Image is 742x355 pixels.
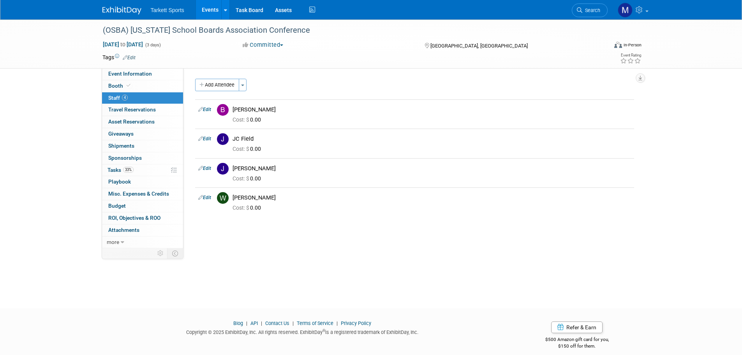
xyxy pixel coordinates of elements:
a: Budget [102,200,183,212]
span: Tarkett Sports [151,7,184,13]
div: [PERSON_NAME] [233,194,631,201]
a: Refer & Earn [551,321,603,333]
a: Edit [123,55,136,60]
span: | [244,320,249,326]
div: [PERSON_NAME] [233,165,631,172]
a: Privacy Policy [341,320,371,326]
span: Search [582,7,600,13]
span: ROI, Objectives & ROO [108,215,160,221]
a: Edit [198,195,211,200]
div: JC Field [233,135,631,143]
a: Edit [198,166,211,171]
img: W.jpg [217,192,229,204]
span: Cost: $ [233,146,250,152]
a: Contact Us [265,320,289,326]
td: Personalize Event Tab Strip [154,248,167,258]
td: Toggle Event Tabs [167,248,183,258]
button: Committed [240,41,286,49]
span: Tasks [108,167,134,173]
div: $500 Amazon gift card for you, [514,331,640,349]
span: Cost: $ [233,175,250,182]
a: Attachments [102,224,183,236]
div: $150 off for them. [514,343,640,350]
div: Event Rating [620,53,641,57]
a: Search [572,4,608,17]
i: Booth reservation complete [127,83,130,88]
span: 0.00 [233,175,264,182]
a: Booth [102,80,183,92]
span: 0.00 [233,146,264,152]
span: | [291,320,296,326]
span: Budget [108,203,126,209]
span: Sponsorships [108,155,142,161]
span: Cost: $ [233,117,250,123]
span: Asset Reservations [108,118,155,125]
span: Travel Reservations [108,106,156,113]
span: Playbook [108,178,131,185]
a: Blog [233,320,243,326]
img: J.jpg [217,163,229,175]
span: [GEOGRAPHIC_DATA], [GEOGRAPHIC_DATA] [430,43,528,49]
div: In-Person [623,42,642,48]
span: | [335,320,340,326]
div: (OSBA) [US_STATE] School Boards Association Conference [100,23,596,37]
img: Mathieu Martel [618,3,633,18]
img: ExhibitDay [102,7,141,14]
a: ROI, Objectives & ROO [102,212,183,224]
span: Staff [108,95,128,101]
span: Cost: $ [233,205,250,211]
span: 0.00 [233,205,264,211]
span: to [119,41,127,48]
a: Sponsorships [102,152,183,164]
div: Event Format [562,41,642,52]
span: (3 days) [145,42,161,48]
a: more [102,237,183,248]
span: 0.00 [233,117,264,123]
span: Giveaways [108,131,134,137]
div: Copyright © 2025 ExhibitDay, Inc. All rights reserved. ExhibitDay is a registered trademark of Ex... [102,327,503,336]
img: B.jpg [217,104,229,116]
a: Edit [198,136,211,141]
a: Misc. Expenses & Credits [102,188,183,200]
a: Shipments [102,140,183,152]
a: Event Information [102,68,183,80]
a: Playbook [102,176,183,188]
a: API [250,320,258,326]
sup: ® [323,329,325,333]
span: more [107,239,119,245]
a: Giveaways [102,128,183,140]
span: 4 [122,95,128,101]
span: | [259,320,264,326]
span: Misc. Expenses & Credits [108,191,169,197]
a: Travel Reservations [102,104,183,116]
a: Staff4 [102,92,183,104]
span: 33% [123,167,134,173]
a: Tasks33% [102,164,183,176]
a: Terms of Service [297,320,333,326]
span: Shipments [108,143,134,149]
button: Add Attendee [195,79,239,91]
img: J.jpg [217,133,229,145]
span: Booth [108,83,132,89]
a: Asset Reservations [102,116,183,128]
span: Attachments [108,227,139,233]
span: Event Information [108,71,152,77]
span: [DATE] [DATE] [102,41,143,48]
td: Tags [102,53,136,61]
div: [PERSON_NAME] [233,106,631,113]
a: Edit [198,107,211,112]
img: Format-Inperson.png [614,42,622,48]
